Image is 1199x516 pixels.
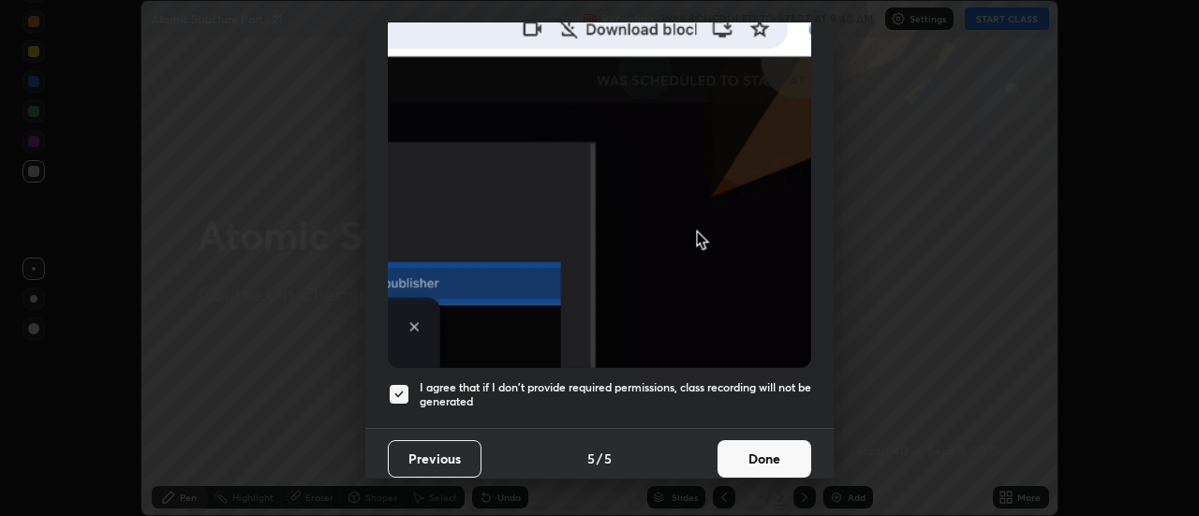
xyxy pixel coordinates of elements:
[604,449,612,468] h4: 5
[388,440,481,478] button: Previous
[718,440,811,478] button: Done
[420,380,811,409] h5: I agree that if I don't provide required permissions, class recording will not be generated
[587,449,595,468] h4: 5
[597,449,602,468] h4: /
